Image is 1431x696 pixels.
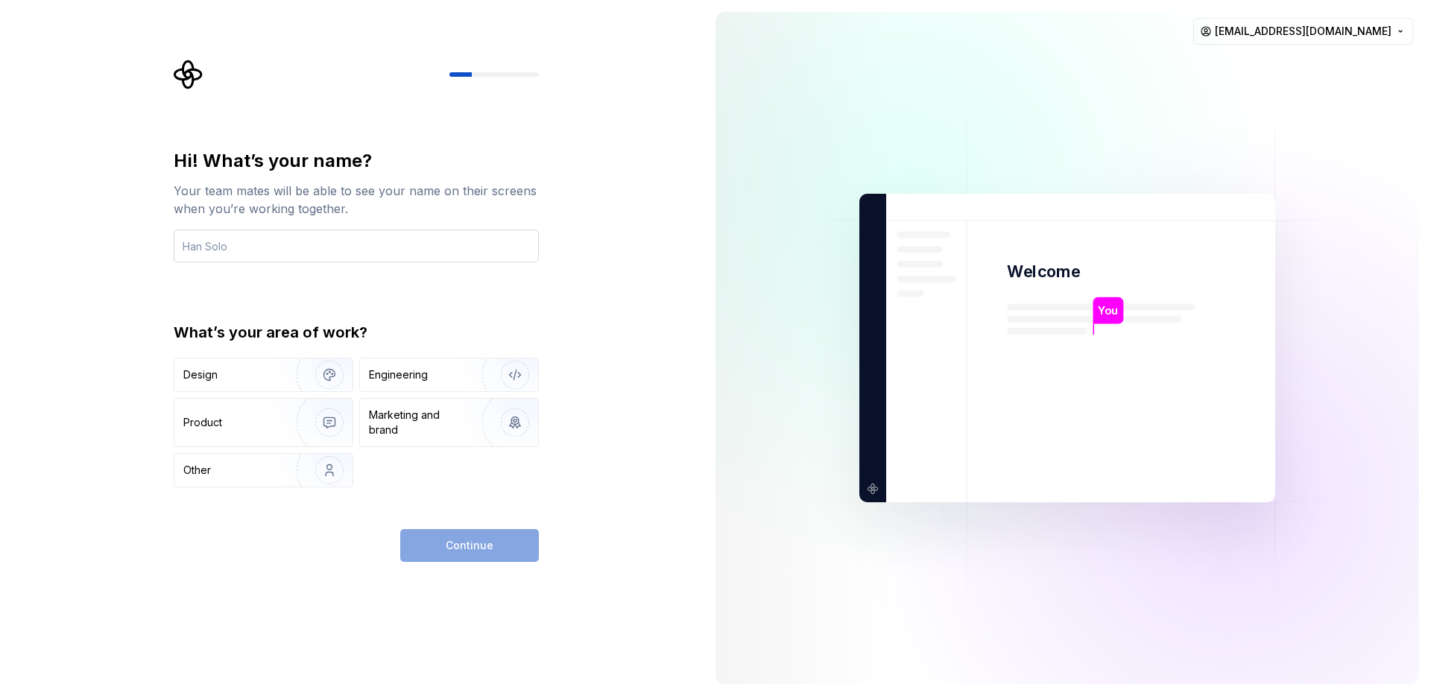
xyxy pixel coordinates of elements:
button: [EMAIL_ADDRESS][DOMAIN_NAME] [1193,18,1413,45]
p: Welcome [1007,261,1080,282]
div: What’s your area of work? [174,322,539,343]
input: Han Solo [174,230,539,262]
div: Design [183,367,218,382]
div: Your team mates will be able to see your name on their screens when you’re working together. [174,182,539,218]
div: Hi! What’s your name? [174,149,539,173]
div: Marketing and brand [369,408,470,437]
div: Other [183,463,211,478]
p: You [1098,303,1118,319]
div: Engineering [369,367,428,382]
div: Product [183,415,222,430]
svg: Supernova Logo [174,60,203,89]
span: [EMAIL_ADDRESS][DOMAIN_NAME] [1215,24,1391,39]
